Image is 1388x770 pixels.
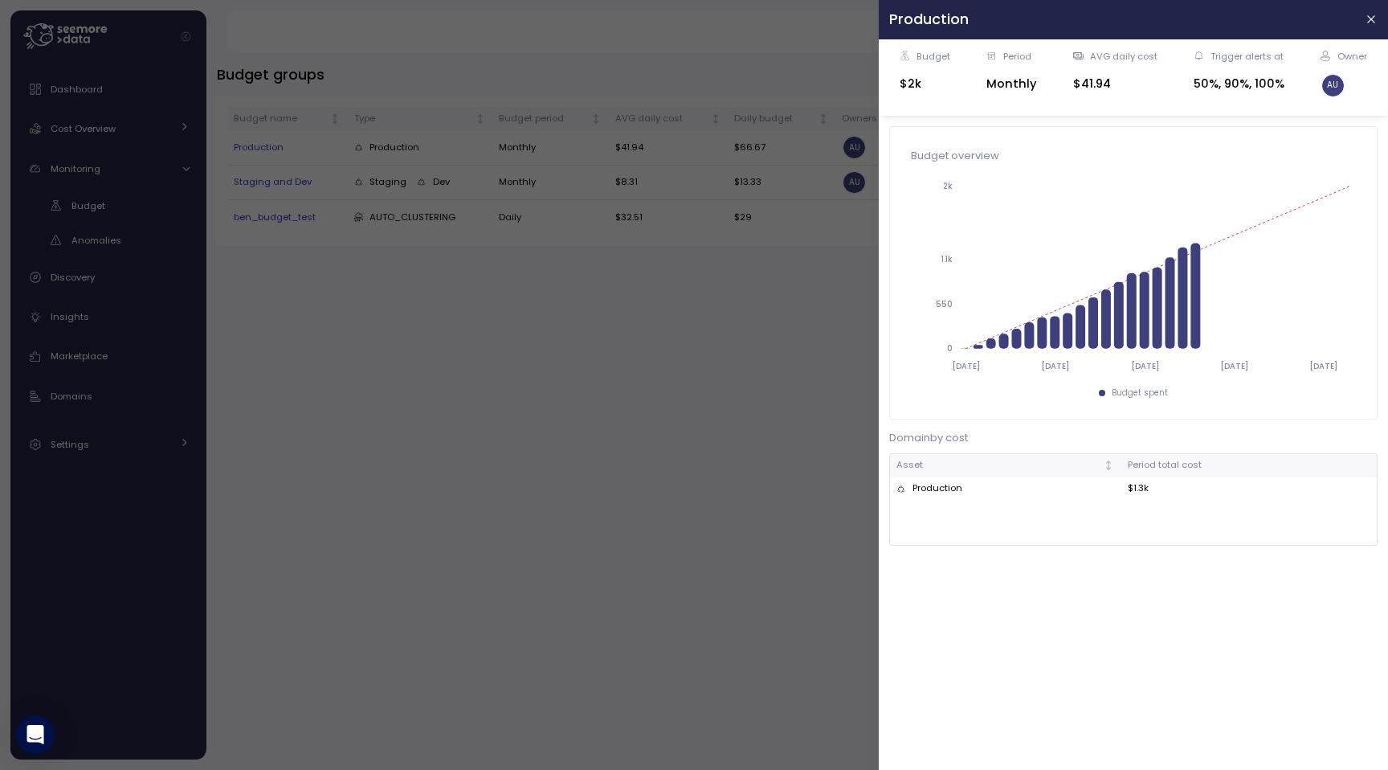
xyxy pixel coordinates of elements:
[947,343,953,354] tspan: 0
[16,715,55,754] div: Open Intercom Messenger
[1322,75,1344,96] span: AU
[1104,460,1115,471] div: Not sorted
[952,361,980,371] tspan: [DATE]
[941,254,953,264] tspan: 1.1k
[1337,50,1367,63] div: Owner
[1131,361,1159,371] tspan: [DATE]
[1194,75,1284,93] div: 50%, 90%, 100%
[896,458,1100,473] div: Asset
[1090,50,1157,63] div: AVG daily cost
[900,75,950,93] div: $2k
[896,481,1114,496] div: Production
[1220,361,1248,371] tspan: [DATE]
[1121,477,1377,501] td: $1.3k
[916,50,950,63] div: Budget
[1073,75,1157,93] div: $41.94
[1041,361,1069,371] tspan: [DATE]
[911,148,999,164] p: Budget overview
[943,182,953,192] tspan: 2k
[1003,50,1031,63] div: Period
[1112,387,1168,399] div: Budget spent
[986,75,1037,93] div: Monthly
[1128,458,1370,473] div: Period total cost
[1309,361,1337,371] tspan: [DATE]
[890,454,1121,477] th: AssetNot sorted
[936,299,953,309] tspan: 550
[889,12,1352,27] h2: Production
[889,430,1378,446] p: Domain by cost
[1210,50,1284,63] div: Trigger alerts at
